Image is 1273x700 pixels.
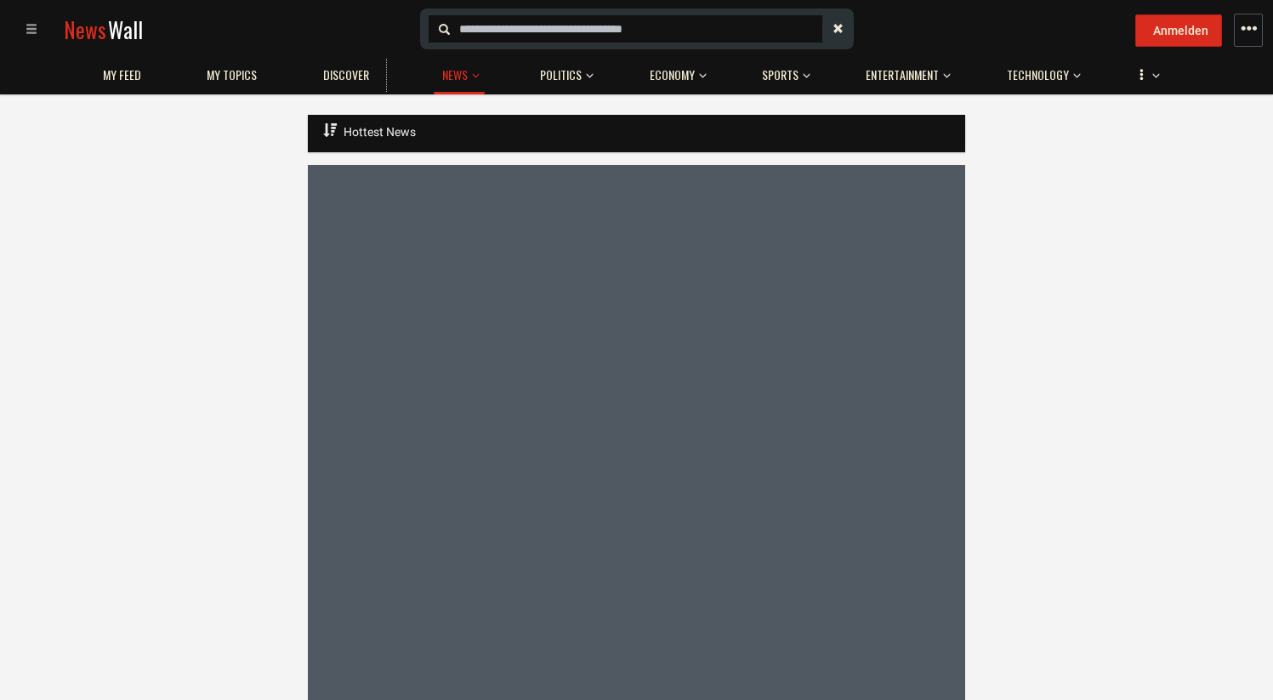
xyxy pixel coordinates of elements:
[434,51,485,94] button: News
[434,59,476,92] a: News
[998,59,1077,92] a: Technology
[641,51,707,92] button: Economy
[540,67,582,83] span: Politics
[323,67,369,83] span: Discover
[1135,14,1222,47] button: Anmelden
[103,67,141,83] span: My Feed
[1153,24,1208,37] span: Anmelden
[531,51,594,92] button: Politics
[207,67,257,83] span: My topics
[857,51,951,92] button: Entertainment
[998,51,1081,92] button: Technology
[531,59,590,92] a: Politics
[866,67,939,83] span: Entertainment
[64,14,106,45] span: News
[753,59,807,92] a: Sports
[762,67,798,83] span: Sports
[1007,67,1069,83] span: Technology
[321,115,418,150] a: Hottest News
[108,14,143,45] span: Wall
[64,14,143,45] a: NewsWall
[344,125,416,139] span: Hottest News
[650,67,695,83] span: Economy
[753,51,810,92] button: Sports
[641,59,703,92] a: Economy
[857,59,947,92] a: Entertainment
[442,67,468,83] span: News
